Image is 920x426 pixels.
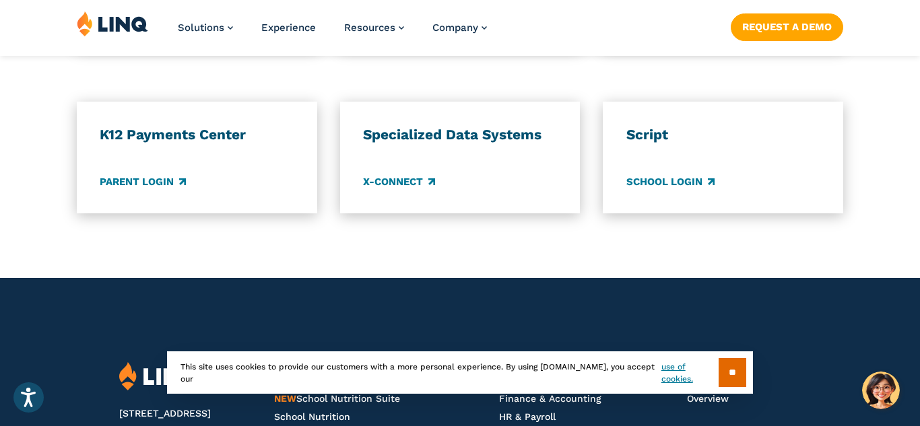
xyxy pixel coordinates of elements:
a: HR & Payroll [499,411,556,422]
a: Request a Demo [731,13,843,40]
button: Hello, have a question? Let’s chat. [862,371,900,409]
h3: Specialized Data Systems [363,126,557,144]
h3: K12 Payments Center [100,126,294,144]
a: School Login [626,174,715,189]
a: Solutions [178,22,233,34]
a: X-Connect [363,174,435,189]
span: Solutions [178,22,224,34]
div: This site uses cookies to provide our customers with a more personal experience. By using [DOMAIN... [167,351,753,394]
a: School Nutrition [274,411,350,422]
span: Company [432,22,478,34]
a: Experience [261,22,316,34]
img: LINQ | K‑12 Software [77,11,148,36]
h3: Script [626,126,820,144]
span: Resources [344,22,395,34]
a: Parent Login [100,174,186,189]
a: use of cookies. [661,361,719,385]
img: LINQ | K‑12 Software [119,362,201,391]
nav: Primary Navigation [178,11,487,55]
nav: Button Navigation [731,11,843,40]
a: Company [432,22,487,34]
a: Resources [344,22,404,34]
